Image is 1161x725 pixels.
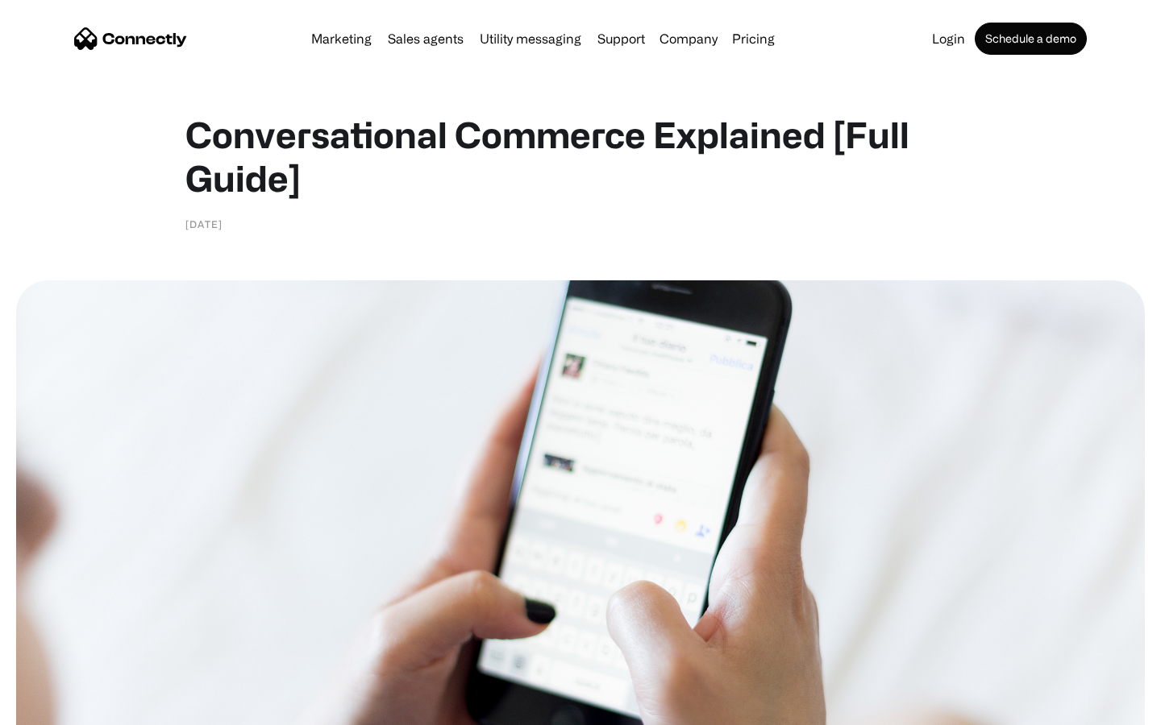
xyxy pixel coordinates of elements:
h1: Conversational Commerce Explained [Full Guide] [185,113,976,200]
aside: Language selected: English [16,697,97,719]
ul: Language list [32,697,97,719]
a: home [74,27,187,51]
div: Company [655,27,722,50]
a: Schedule a demo [975,23,1087,55]
div: Company [660,27,718,50]
a: Utility messaging [473,32,588,45]
a: Sales agents [381,32,470,45]
a: Marketing [305,32,378,45]
a: Support [591,32,651,45]
a: Pricing [726,32,781,45]
a: Login [926,32,972,45]
div: [DATE] [185,216,223,232]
